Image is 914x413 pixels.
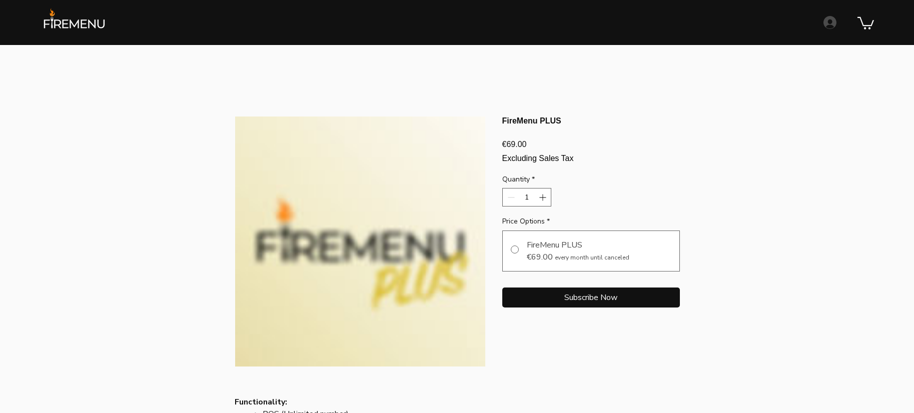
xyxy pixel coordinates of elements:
input: Quantity [516,188,537,206]
span: €69.00 [502,140,527,148]
button: Increment [537,188,550,206]
img: FireMenu logo [40,7,109,36]
span: €69.00 [527,251,553,262]
div: FireMenu PLUS [527,239,629,251]
legend: Price Options [502,216,550,226]
span: every month until canceled [555,253,629,261]
strong: Functionality: [235,396,287,407]
button: FireMenu PLUS SuscripciónEnlarge [235,116,486,367]
legend: Quantity [502,174,535,188]
button: Decrement [504,188,516,206]
h1: FireMenu PLUS [502,116,680,125]
button: Subscribe Now [502,287,680,307]
span: Subscribe Now [564,292,617,302]
span: Excluding Sales Tax [502,154,574,162]
img: FireMenu PLUS Suscripción [235,116,485,366]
